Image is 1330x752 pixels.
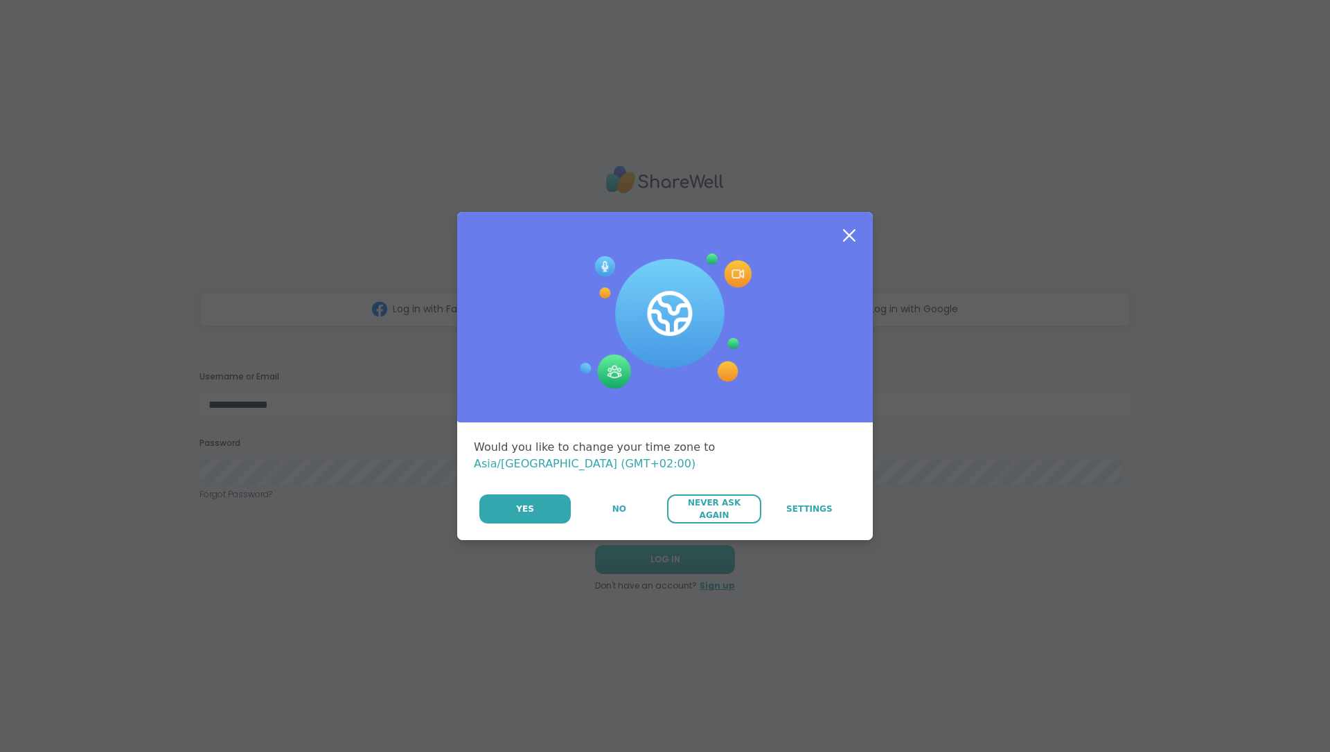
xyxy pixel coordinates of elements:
[578,253,752,389] img: Session Experience
[516,503,534,515] span: Yes
[674,496,754,521] span: Never Ask Again
[474,439,856,472] div: Would you like to change your time zone to
[667,494,761,523] button: Never Ask Again
[786,503,833,515] span: Settings
[474,457,695,470] span: Asia/[GEOGRAPHIC_DATA] (GMT+02:00)
[572,494,666,523] button: No
[479,494,571,523] button: Yes
[612,503,626,515] span: No
[763,494,856,523] a: Settings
